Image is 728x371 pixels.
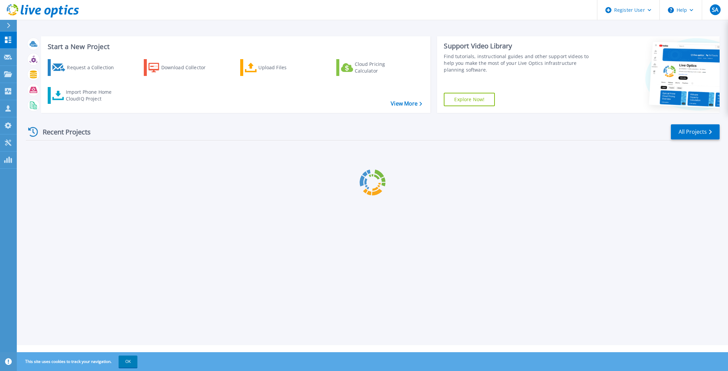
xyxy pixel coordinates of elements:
[391,100,422,107] a: View More
[444,42,589,50] div: Support Video Library
[258,61,312,74] div: Upload Files
[444,53,589,73] div: Find tutorials, instructional guides and other support videos to help you make the most of your L...
[712,7,718,12] span: SA
[355,61,409,74] div: Cloud Pricing Calculator
[444,93,495,106] a: Explore Now!
[144,59,219,76] a: Download Collector
[119,356,137,368] button: OK
[240,59,315,76] a: Upload Files
[66,89,118,102] div: Import Phone Home CloudIQ Project
[48,43,422,50] h3: Start a New Project
[671,124,720,139] a: All Projects
[161,61,215,74] div: Download Collector
[48,59,123,76] a: Request a Collection
[26,124,100,140] div: Recent Projects
[18,356,137,368] span: This site uses cookies to track your navigation.
[336,59,411,76] a: Cloud Pricing Calculator
[67,61,121,74] div: Request a Collection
